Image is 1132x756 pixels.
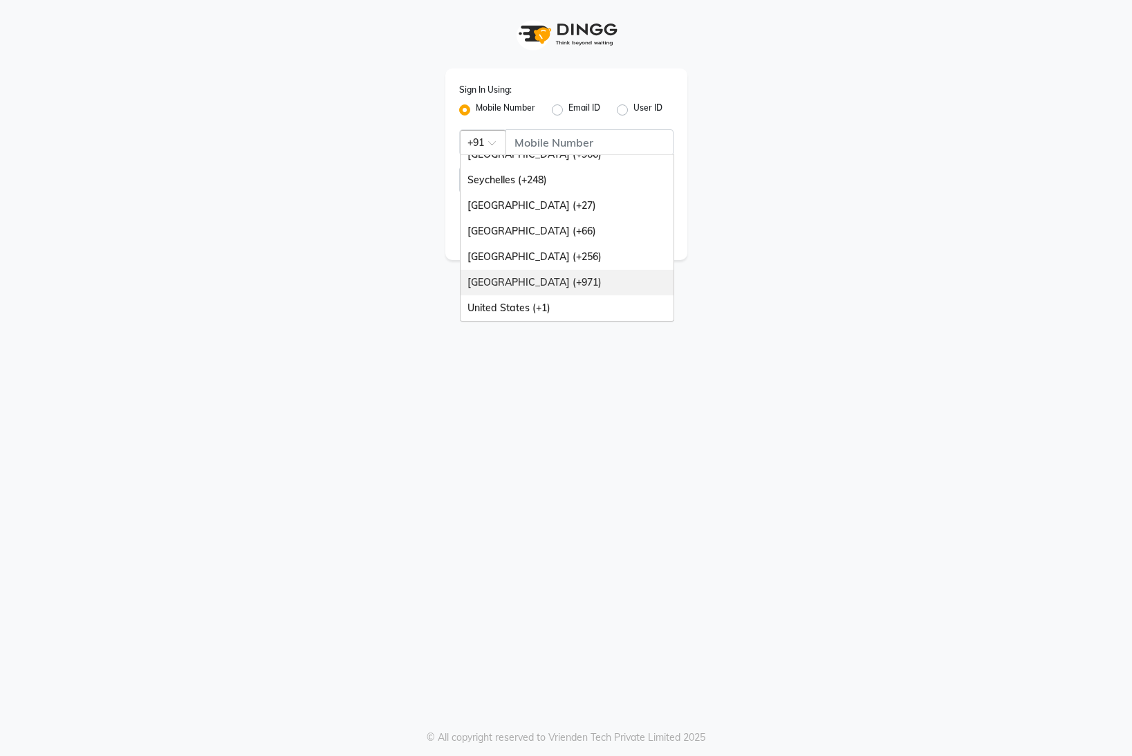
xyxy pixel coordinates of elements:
[461,295,674,321] div: United States (+1)
[459,167,642,193] input: Username
[461,270,674,295] div: [GEOGRAPHIC_DATA] (+971)
[476,102,535,118] label: Mobile Number
[511,14,622,55] img: logo1.svg
[459,84,512,96] label: Sign In Using:
[461,193,674,219] div: [GEOGRAPHIC_DATA] (+27)
[633,102,662,118] label: User ID
[461,167,674,193] div: Seychelles (+248)
[461,142,674,167] div: [GEOGRAPHIC_DATA] (+966)
[461,219,674,244] div: [GEOGRAPHIC_DATA] (+66)
[505,129,674,156] input: Username
[568,102,600,118] label: Email ID
[460,154,674,322] ng-dropdown-panel: Options list
[461,244,674,270] div: [GEOGRAPHIC_DATA] (+256)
